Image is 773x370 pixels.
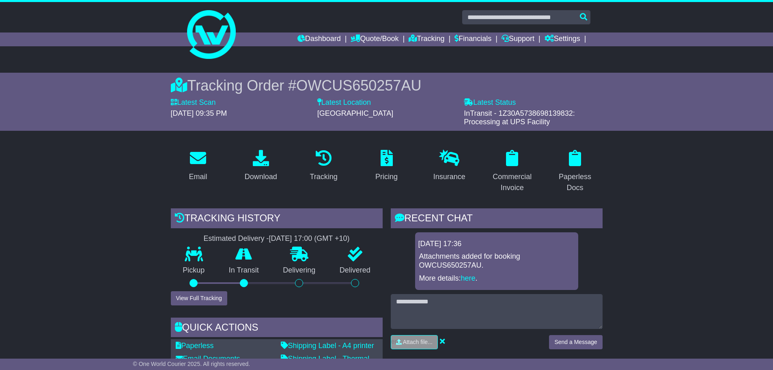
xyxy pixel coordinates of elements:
[171,291,227,305] button: View Full Tracking
[171,266,217,275] p: Pickup
[269,234,350,243] div: [DATE] 17:00 (GMT +10)
[171,98,216,107] label: Latest Scan
[176,355,240,363] a: Email Documents
[310,171,337,182] div: Tracking
[304,147,342,185] a: Tracking
[409,32,444,46] a: Tracking
[217,266,271,275] p: In Transit
[419,274,574,283] p: More details: .
[464,98,516,107] label: Latest Status
[171,109,227,117] span: [DATE] 09:35 PM
[391,208,603,230] div: RECENT CHAT
[433,171,465,182] div: Insurance
[351,32,398,46] a: Quote/Book
[239,147,282,185] a: Download
[545,32,580,46] a: Settings
[327,266,383,275] p: Delivered
[418,240,575,249] div: [DATE] 17:36
[296,77,421,94] span: OWCUS650257AU
[428,147,471,185] a: Insurance
[375,171,398,182] div: Pricing
[370,147,403,185] a: Pricing
[171,318,383,340] div: Quick Actions
[171,208,383,230] div: Tracking history
[502,32,534,46] a: Support
[317,109,393,117] span: [GEOGRAPHIC_DATA]
[171,77,603,94] div: Tracking Order #
[171,234,383,243] div: Estimated Delivery -
[281,342,374,350] a: Shipping Label - A4 printer
[176,342,214,350] a: Paperless
[490,171,534,193] div: Commercial Invoice
[461,274,476,282] a: here
[297,32,341,46] a: Dashboard
[245,171,277,182] div: Download
[419,252,574,270] p: Attachments added for booking OWCUS650257AU.
[549,335,602,349] button: Send a Message
[183,147,212,185] a: Email
[464,109,575,126] span: InTransit - 1Z30A5738698139832: Processing at UPS Facility
[454,32,491,46] a: Financials
[271,266,328,275] p: Delivering
[485,147,540,196] a: Commercial Invoice
[553,171,597,193] div: Paperless Docs
[189,171,207,182] div: Email
[317,98,371,107] label: Latest Location
[548,147,603,196] a: Paperless Docs
[133,361,250,367] span: © One World Courier 2025. All rights reserved.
